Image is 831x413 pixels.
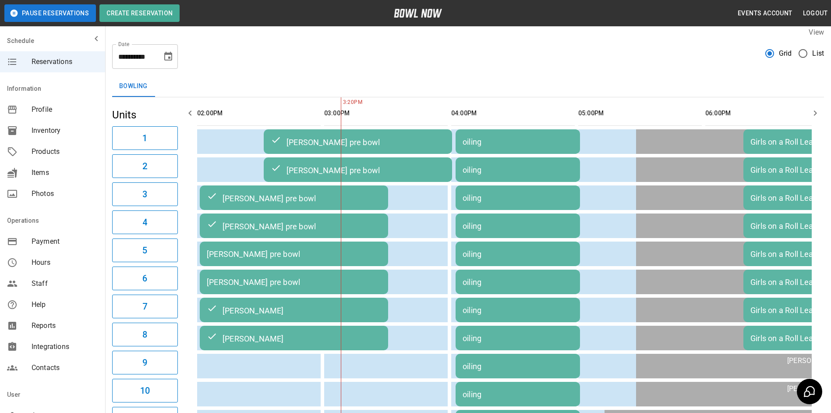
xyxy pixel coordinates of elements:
[463,306,573,315] div: oiling
[463,221,573,231] div: oiling
[271,164,445,175] div: [PERSON_NAME] pre bowl
[112,108,178,122] h5: Units
[142,243,147,257] h6: 5
[112,351,178,374] button: 9
[207,249,381,259] div: [PERSON_NAME] pre bowl
[32,57,98,67] span: Reservations
[734,5,796,21] button: Events Account
[142,356,147,370] h6: 9
[112,126,178,150] button: 1
[112,182,178,206] button: 3
[142,215,147,229] h6: 4
[142,328,147,342] h6: 8
[112,295,178,318] button: 7
[779,48,792,59] span: Grid
[142,271,147,285] h6: 6
[32,236,98,247] span: Payment
[32,104,98,115] span: Profile
[159,48,177,65] button: Choose date, selected date is Oct 13, 2025
[112,76,155,97] button: Bowling
[207,192,381,203] div: [PERSON_NAME] pre bowl
[142,159,147,173] h6: 2
[142,187,147,201] h6: 3
[140,384,150,398] h6: 10
[32,146,98,157] span: Products
[463,137,573,146] div: oiling
[142,299,147,313] h6: 7
[207,278,381,287] div: [PERSON_NAME] pre bowl
[207,305,381,315] div: [PERSON_NAME]
[463,334,573,343] div: oiling
[32,125,98,136] span: Inventory
[463,278,573,287] div: oiling
[32,189,98,199] span: Photos
[112,323,178,346] button: 8
[394,9,442,18] img: logo
[32,167,98,178] span: Items
[207,221,381,231] div: [PERSON_NAME] pre bowl
[463,390,573,399] div: oiling
[271,136,445,147] div: [PERSON_NAME] pre bowl
[32,257,98,268] span: Hours
[112,379,178,402] button: 10
[341,98,343,107] span: 3:20PM
[112,239,178,262] button: 5
[32,363,98,373] span: Contacts
[4,4,96,22] button: Pause Reservations
[32,320,98,331] span: Reports
[32,342,98,352] span: Integrations
[112,210,178,234] button: 4
[112,154,178,178] button: 2
[32,299,98,310] span: Help
[112,76,824,97] div: inventory tabs
[32,278,98,289] span: Staff
[809,28,824,36] label: View
[463,249,573,259] div: oiling
[463,193,573,203] div: oiling
[812,48,824,59] span: List
[799,5,831,21] button: Logout
[207,333,381,343] div: [PERSON_NAME]
[142,131,147,145] h6: 1
[99,4,180,22] button: Create Reservation
[197,101,321,126] th: 02:00PM
[463,165,573,174] div: oiling
[463,362,573,371] div: oiling
[112,267,178,290] button: 6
